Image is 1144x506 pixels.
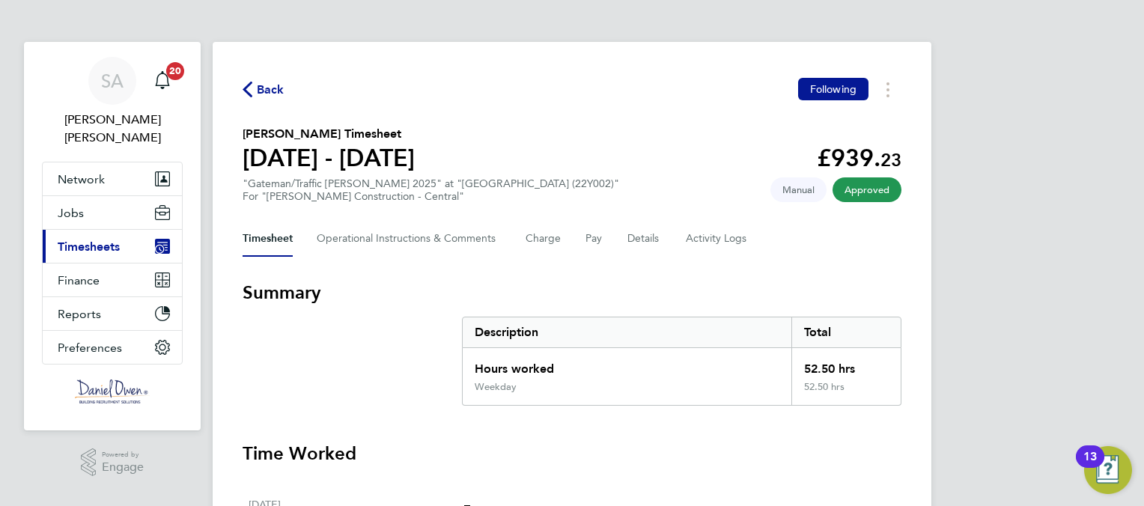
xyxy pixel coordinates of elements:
[243,177,619,203] div: "Gateman/Traffic [PERSON_NAME] 2025" at "[GEOGRAPHIC_DATA] (22Y002)"
[810,82,857,96] span: Following
[243,143,415,173] h1: [DATE] - [DATE]
[1083,457,1097,476] div: 13
[627,221,662,257] button: Details
[58,172,105,186] span: Network
[798,78,868,100] button: Following
[526,221,562,257] button: Charge
[791,348,901,381] div: 52.50 hrs
[585,221,603,257] button: Pay
[243,442,901,466] h3: Time Worked
[58,341,122,355] span: Preferences
[43,196,182,229] button: Jobs
[791,381,901,405] div: 52.50 hrs
[42,57,183,147] a: SA[PERSON_NAME] [PERSON_NAME]
[58,273,100,287] span: Finance
[462,317,901,406] div: Summary
[317,221,502,257] button: Operational Instructions & Comments
[43,297,182,330] button: Reports
[463,348,791,381] div: Hours worked
[101,71,124,91] span: SA
[81,448,144,477] a: Powered byEngage
[243,221,293,257] button: Timesheet
[243,190,619,203] div: For "[PERSON_NAME] Construction - Central"
[43,263,182,296] button: Finance
[243,125,415,143] h2: [PERSON_NAME] Timesheet
[257,81,285,99] span: Back
[475,381,517,393] div: Weekday
[43,230,182,263] button: Timesheets
[24,42,201,430] nav: Main navigation
[770,177,827,202] span: This timesheet was manually created.
[75,379,150,403] img: danielowen-logo-retina.png
[166,62,184,80] span: 20
[147,57,177,105] a: 20
[833,177,901,202] span: This timesheet has been approved.
[880,149,901,171] span: 23
[243,80,285,99] button: Back
[42,111,183,147] span: Samantha Ahmet
[58,307,101,321] span: Reports
[243,281,901,305] h3: Summary
[1084,446,1132,494] button: Open Resource Center, 13 new notifications
[102,461,144,474] span: Engage
[817,144,901,172] app-decimal: £939.
[686,221,749,257] button: Activity Logs
[791,317,901,347] div: Total
[43,162,182,195] button: Network
[102,448,144,461] span: Powered by
[874,78,901,101] button: Timesheets Menu
[43,331,182,364] button: Preferences
[58,206,84,220] span: Jobs
[42,379,183,403] a: Go to home page
[463,317,791,347] div: Description
[58,240,120,254] span: Timesheets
